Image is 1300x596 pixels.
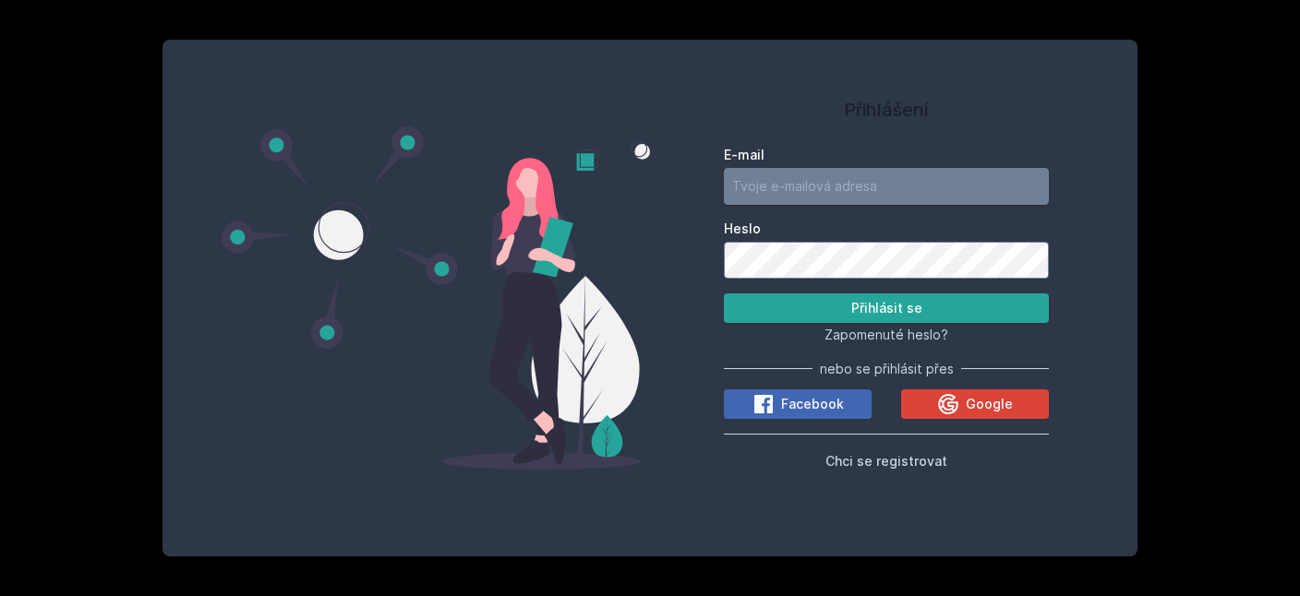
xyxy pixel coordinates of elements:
[724,293,1049,323] button: Přihlásit se
[724,168,1049,205] input: Tvoje e-mailová adresa
[781,395,844,413] span: Facebook
[724,96,1049,124] h1: Přihlášení
[724,220,1049,238] label: Heslo
[901,389,1049,419] button: Google
[966,395,1013,413] span: Google
[825,453,947,469] span: Chci se registrovat
[724,389,872,419] button: Facebook
[724,146,1049,164] label: E-mail
[825,449,947,471] button: Chci se registrovat
[825,327,948,342] span: Zapomenuté heslo?
[820,360,954,378] span: nebo se přihlásit přes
